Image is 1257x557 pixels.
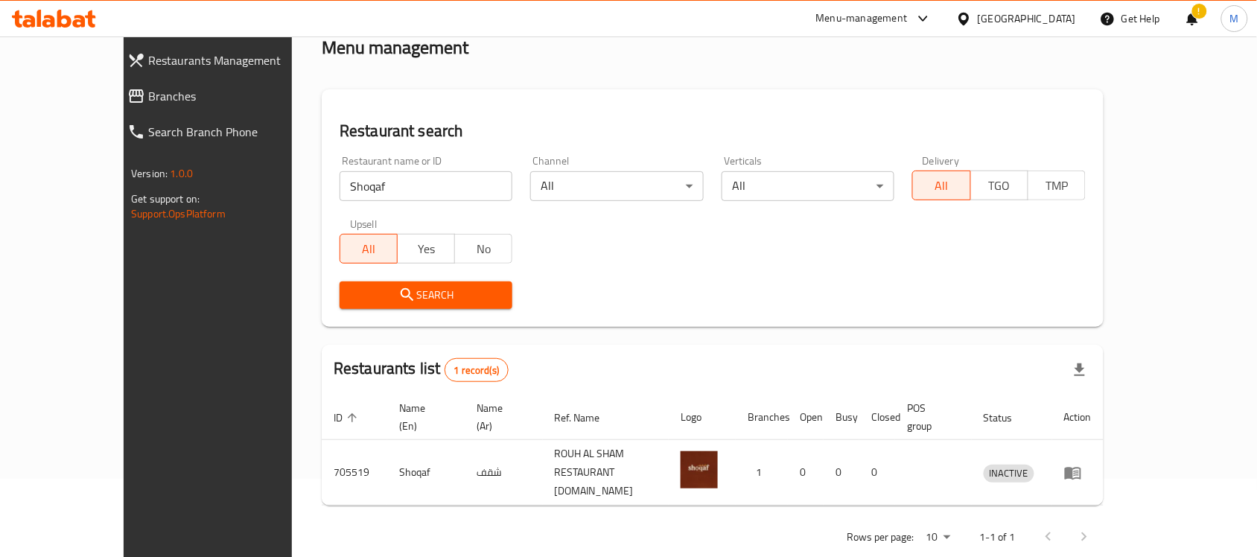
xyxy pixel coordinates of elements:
[1052,395,1104,440] th: Action
[980,528,1016,547] p: 1-1 of 1
[555,409,620,427] span: Ref. Name
[920,526,956,549] div: Rows per page:
[148,87,322,105] span: Branches
[445,363,509,378] span: 1 record(s)
[322,440,387,506] td: 705519
[340,171,512,201] input: Search for restaurant name or ID..
[131,189,200,209] span: Get support on:
[907,399,954,435] span: POS group
[346,238,392,260] span: All
[131,164,168,183] span: Version:
[399,399,448,435] span: Name (En)
[334,409,362,427] span: ID
[984,409,1032,427] span: Status
[722,171,894,201] div: All
[788,440,824,506] td: 0
[1230,10,1239,27] span: M
[824,395,859,440] th: Busy
[404,238,449,260] span: Yes
[351,286,500,305] span: Search
[170,164,193,183] span: 1.0.0
[340,120,1086,142] h2: Restaurant search
[970,171,1028,200] button: TGO
[115,42,334,78] a: Restaurants Management
[461,238,506,260] span: No
[397,234,455,264] button: Yes
[477,399,525,435] span: Name (Ar)
[816,10,908,28] div: Menu-management
[322,395,1104,506] table: enhanced table
[736,395,788,440] th: Branches
[736,440,788,506] td: 1
[1028,171,1086,200] button: TMP
[340,281,512,309] button: Search
[350,219,378,229] label: Upsell
[788,395,824,440] th: Open
[115,114,334,150] a: Search Branch Phone
[1064,464,1092,482] div: Menu
[847,528,914,547] p: Rows per page:
[984,465,1034,482] span: INACTIVE
[1062,352,1098,388] div: Export file
[148,123,322,141] span: Search Branch Phone
[669,395,736,440] th: Logo
[923,156,960,166] label: Delivery
[148,51,322,69] span: Restaurants Management
[543,440,669,506] td: ROUH AL SHAM RESTAURANT [DOMAIN_NAME]
[978,10,1076,27] div: [GEOGRAPHIC_DATA]
[919,175,964,197] span: All
[984,465,1034,483] div: INACTIVE
[859,440,895,506] td: 0
[465,440,543,506] td: شقف
[445,358,509,382] div: Total records count
[454,234,512,264] button: No
[334,357,509,382] h2: Restaurants list
[824,440,859,506] td: 0
[912,171,970,200] button: All
[340,234,398,264] button: All
[859,395,895,440] th: Closed
[115,78,334,114] a: Branches
[681,451,718,488] img: Shoqaf
[131,204,226,223] a: Support.OpsPlatform
[322,36,468,60] h2: Menu management
[387,440,465,506] td: Shoqaf
[530,171,703,201] div: All
[977,175,1022,197] span: TGO
[1034,175,1080,197] span: TMP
